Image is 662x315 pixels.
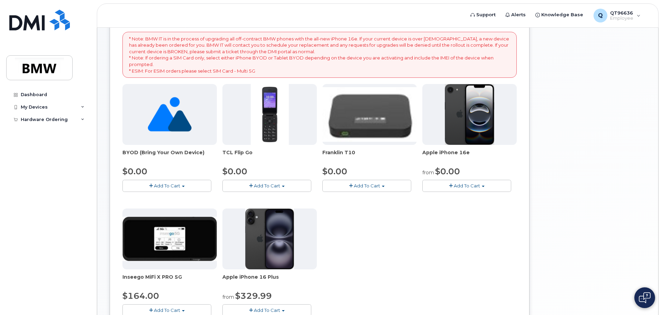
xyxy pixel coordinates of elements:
[235,291,272,301] span: $329.99
[222,294,234,300] small: from
[254,307,280,313] span: Add To Cart
[322,87,417,142] img: t10.jpg
[122,166,147,176] span: $0.00
[222,180,311,192] button: Add To Cart
[251,84,289,145] img: TCL_FLIP_MODE.jpg
[454,183,480,188] span: Add To Cart
[154,307,180,313] span: Add To Cart
[541,11,583,18] span: Knowledge Base
[422,149,517,163] div: Apple iPhone 16e
[245,209,294,269] img: iphone_16_plus.png
[422,180,511,192] button: Add To Cart
[435,166,460,176] span: $0.00
[476,11,496,18] span: Support
[122,149,217,163] div: BYOD (Bring Your Own Device)
[422,169,434,176] small: from
[589,9,645,22] div: QT96636
[466,8,500,22] a: Support
[322,180,411,192] button: Add To Cart
[154,183,180,188] span: Add To Cart
[122,217,217,261] img: cut_small_inseego_5G.jpg
[322,166,347,176] span: $0.00
[445,84,495,145] img: iphone16e.png
[122,274,217,287] div: Inseego MiFi X PRO 5G
[222,274,317,287] div: Apple iPhone 16 Plus
[254,183,280,188] span: Add To Cart
[610,16,633,21] span: Employee
[500,8,531,22] a: Alerts
[222,149,317,163] div: TCL Flip Go
[354,183,380,188] span: Add To Cart
[122,291,159,301] span: $164.00
[148,84,192,145] img: no_image_found-2caef05468ed5679b831cfe6fc140e25e0c280774317ffc20a367ab7fd17291e.png
[639,292,651,303] img: Open chat
[531,8,588,22] a: Knowledge Base
[322,149,417,163] div: Franklin T10
[129,36,510,74] p: * Note: BMW IT is in the process of upgrading all off-contract BMW phones with the all-new iPhone...
[610,10,633,16] span: QT96636
[511,11,526,18] span: Alerts
[598,11,603,20] span: Q
[222,166,247,176] span: $0.00
[122,180,211,192] button: Add To Cart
